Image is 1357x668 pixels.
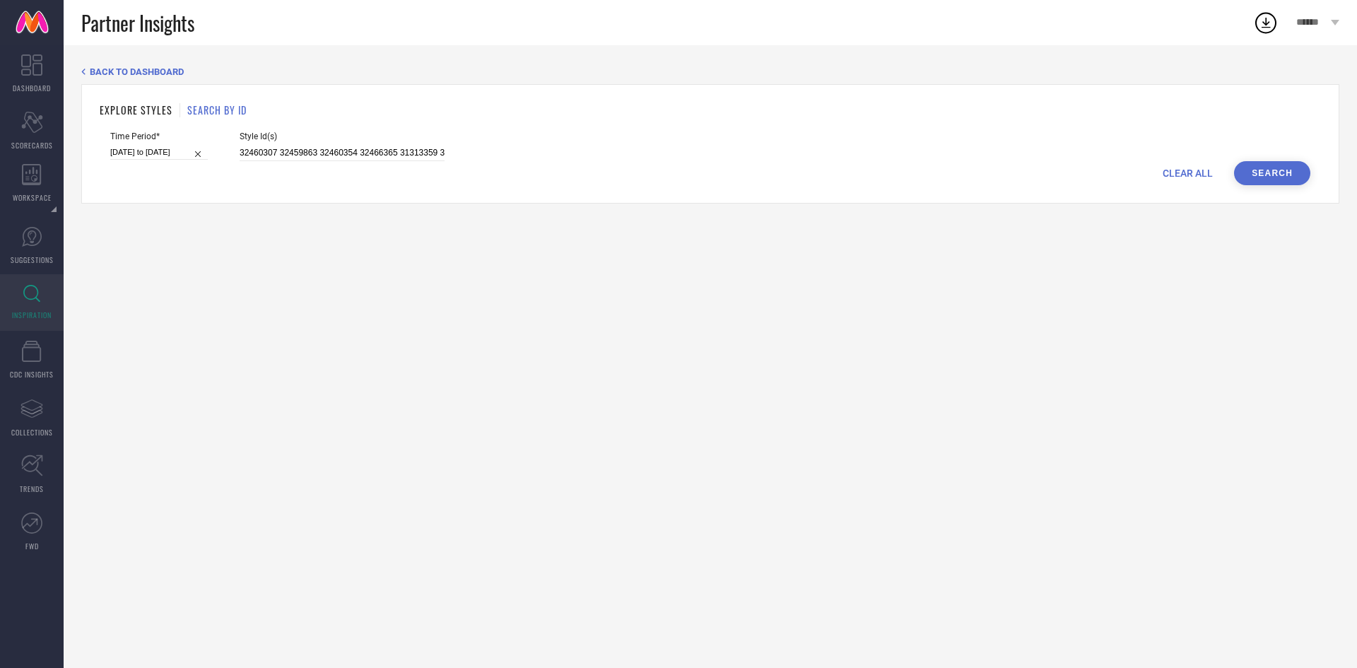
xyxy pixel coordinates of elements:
span: SUGGESTIONS [11,254,54,265]
span: COLLECTIONS [11,427,53,438]
div: Back TO Dashboard [81,66,1339,77]
span: DASHBOARD [13,83,51,93]
button: Search [1234,161,1310,185]
input: Select time period [110,145,208,160]
span: CDC INSIGHTS [10,369,54,380]
span: FWD [25,541,39,551]
h1: EXPLORE STYLES [100,102,172,117]
span: Style Id(s) [240,131,445,141]
h1: SEARCH BY ID [187,102,247,117]
div: Open download list [1253,10,1279,35]
span: SCORECARDS [11,140,53,151]
span: WORKSPACE [13,192,52,203]
span: CLEAR ALL [1163,168,1213,179]
span: BACK TO DASHBOARD [90,66,184,77]
span: Time Period* [110,131,208,141]
input: Enter comma separated style ids e.g. 12345, 67890 [240,145,445,161]
span: INSPIRATION [12,310,52,320]
span: TRENDS [20,484,44,494]
span: Partner Insights [81,8,194,37]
